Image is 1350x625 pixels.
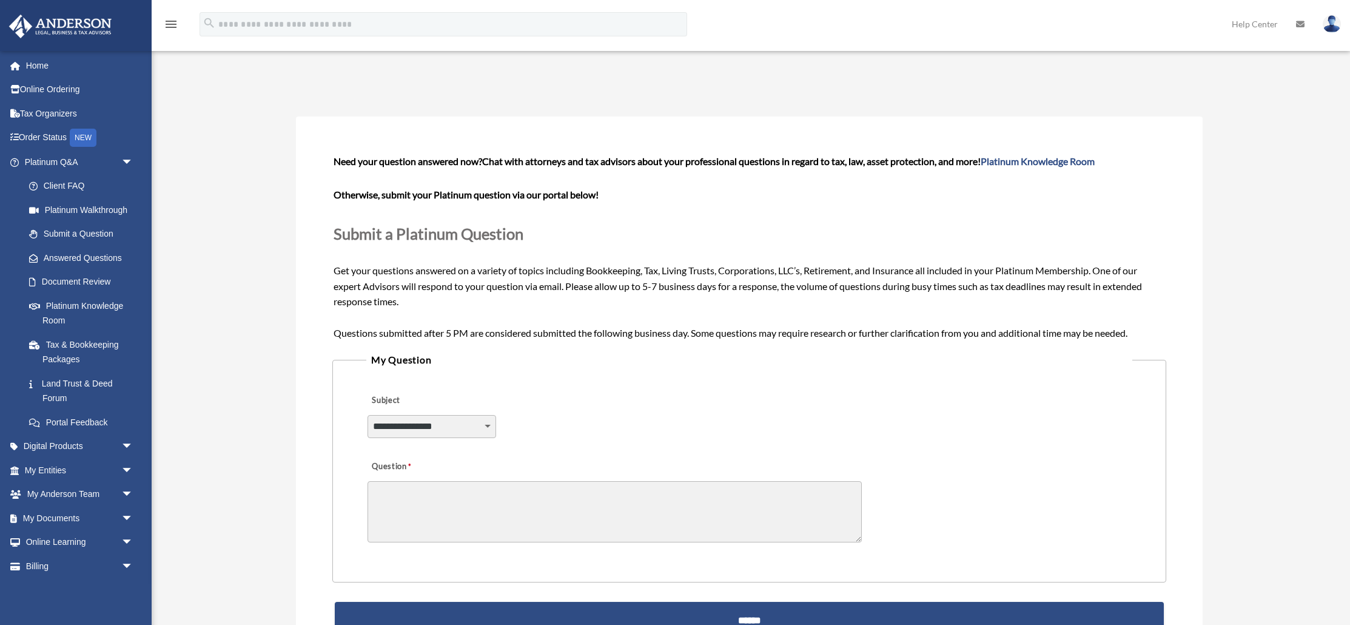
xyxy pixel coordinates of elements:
[17,222,146,246] a: Submit a Question
[8,78,152,102] a: Online Ordering
[121,530,146,555] span: arrow_drop_down
[5,15,115,38] img: Anderson Advisors Platinum Portal
[121,554,146,579] span: arrow_drop_down
[8,53,152,78] a: Home
[203,16,216,30] i: search
[8,530,152,555] a: Online Learningarrow_drop_down
[8,101,152,126] a: Tax Organizers
[1323,15,1341,33] img: User Pic
[17,174,152,198] a: Client FAQ
[334,155,482,167] span: Need your question answered now?
[17,198,152,222] a: Platinum Walkthrough
[334,189,599,200] b: Otherwise, submit your Platinum question via our portal below!
[8,482,152,507] a: My Anderson Teamarrow_drop_down
[17,333,152,371] a: Tax & Bookkeeping Packages
[8,578,152,603] a: Events Calendar
[334,225,523,243] span: Submit a Platinum Question
[17,270,152,294] a: Document Review
[334,155,1165,338] span: Get your questions answered on a variety of topics including Bookkeeping, Tax, Living Trusts, Cor...
[17,371,152,410] a: Land Trust & Deed Forum
[121,506,146,531] span: arrow_drop_down
[8,506,152,530] a: My Documentsarrow_drop_down
[981,155,1095,167] a: Platinum Knowledge Room
[17,410,152,434] a: Portal Feedback
[8,126,152,150] a: Order StatusNEW
[368,392,483,409] label: Subject
[164,21,178,32] a: menu
[121,434,146,459] span: arrow_drop_down
[70,129,96,147] div: NEW
[482,155,1095,167] span: Chat with attorneys and tax advisors about your professional questions in regard to tax, law, ass...
[121,482,146,507] span: arrow_drop_down
[368,458,462,475] label: Question
[121,150,146,175] span: arrow_drop_down
[8,554,152,578] a: Billingarrow_drop_down
[17,294,152,333] a: Platinum Knowledge Room
[8,150,152,174] a: Platinum Q&Aarrow_drop_down
[121,458,146,483] span: arrow_drop_down
[8,458,152,482] a: My Entitiesarrow_drop_down
[17,246,152,270] a: Answered Questions
[164,17,178,32] i: menu
[8,434,152,459] a: Digital Productsarrow_drop_down
[366,351,1132,368] legend: My Question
